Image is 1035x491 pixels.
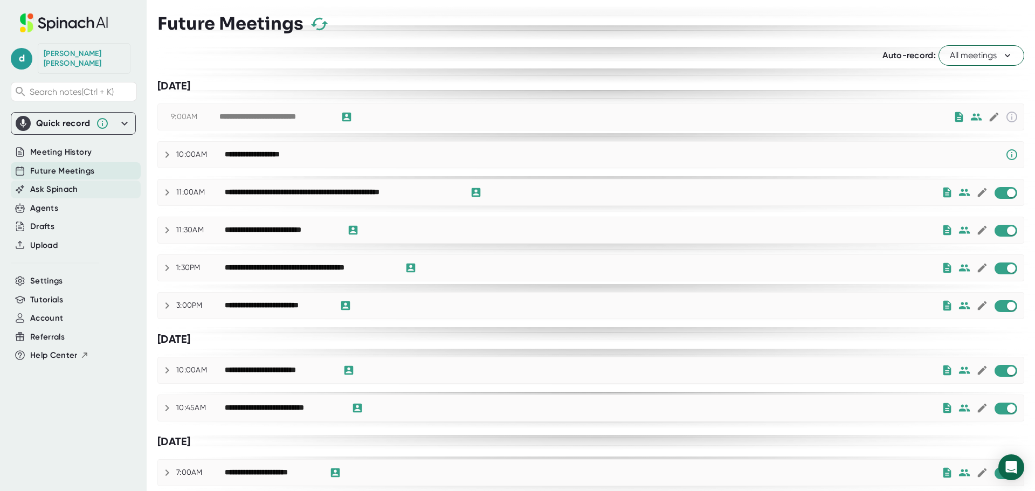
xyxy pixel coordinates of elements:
span: d [11,48,32,70]
div: 3:00PM [176,301,225,310]
button: Account [30,312,63,324]
button: Tutorials [30,294,63,306]
span: Search notes (Ctrl + K) [30,87,114,97]
div: [DATE] [157,435,1024,448]
div: 1:30PM [176,263,225,273]
div: Quick record [36,118,91,129]
div: 10:00AM [176,150,225,160]
div: Open Intercom Messenger [998,454,1024,480]
div: [DATE] [157,333,1024,346]
svg: Spinach requires a video conference link. [1005,148,1018,161]
h3: Future Meetings [157,13,303,34]
div: 10:00AM [176,365,225,375]
div: Daniel Sabet [44,49,125,68]
div: 7:00AM [176,468,225,478]
button: All meetings [939,45,1024,66]
div: [DATE] [157,79,1024,93]
span: Help Center [30,349,78,362]
span: Auto-record: [882,50,936,60]
button: Help Center [30,349,89,362]
div: 11:00AM [176,188,225,197]
div: 11:30AM [176,225,225,235]
button: Future Meetings [30,165,94,177]
div: Quick record [16,113,131,134]
svg: This event has already passed [1005,110,1018,123]
div: 9:00AM [171,112,219,122]
button: Referrals [30,331,65,343]
button: Upload [30,239,58,252]
button: Settings [30,275,63,287]
button: Drafts [30,220,54,233]
button: Ask Spinach [30,183,78,196]
div: 10:45AM [176,403,225,413]
span: All meetings [950,49,1013,62]
button: Agents [30,202,58,215]
button: Meeting History [30,146,92,158]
